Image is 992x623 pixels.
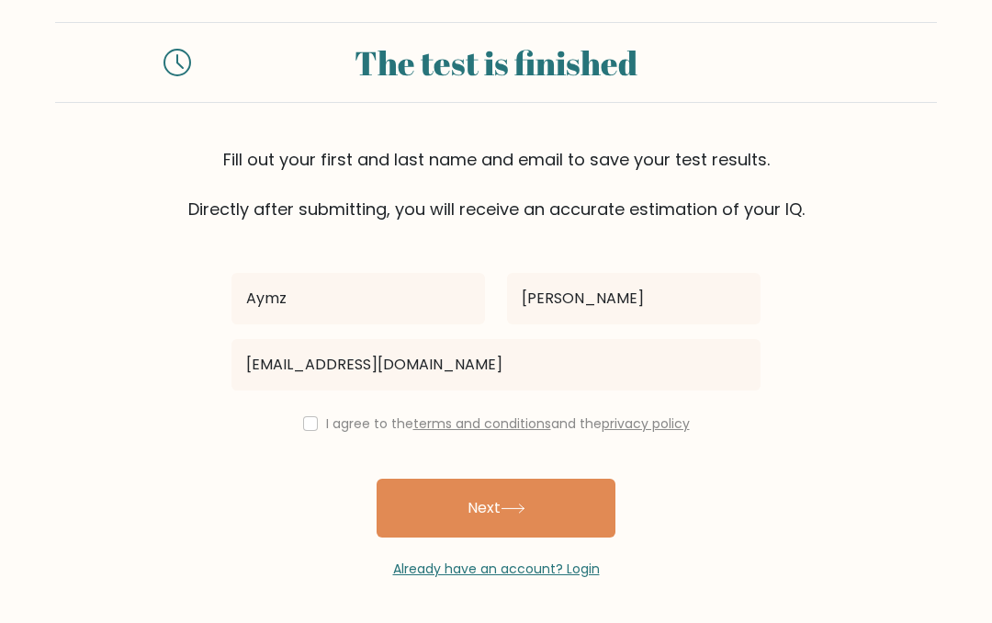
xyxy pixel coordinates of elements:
a: terms and conditions [413,414,551,433]
a: privacy policy [602,414,690,433]
input: Last name [507,273,761,324]
label: I agree to the and the [326,414,690,433]
a: Already have an account? Login [393,560,600,578]
button: Next [377,479,615,538]
input: First name [231,273,485,324]
input: Email [231,339,761,391]
div: The test is finished [213,38,779,87]
div: Fill out your first and last name and email to save your test results. Directly after submitting,... [55,147,937,221]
